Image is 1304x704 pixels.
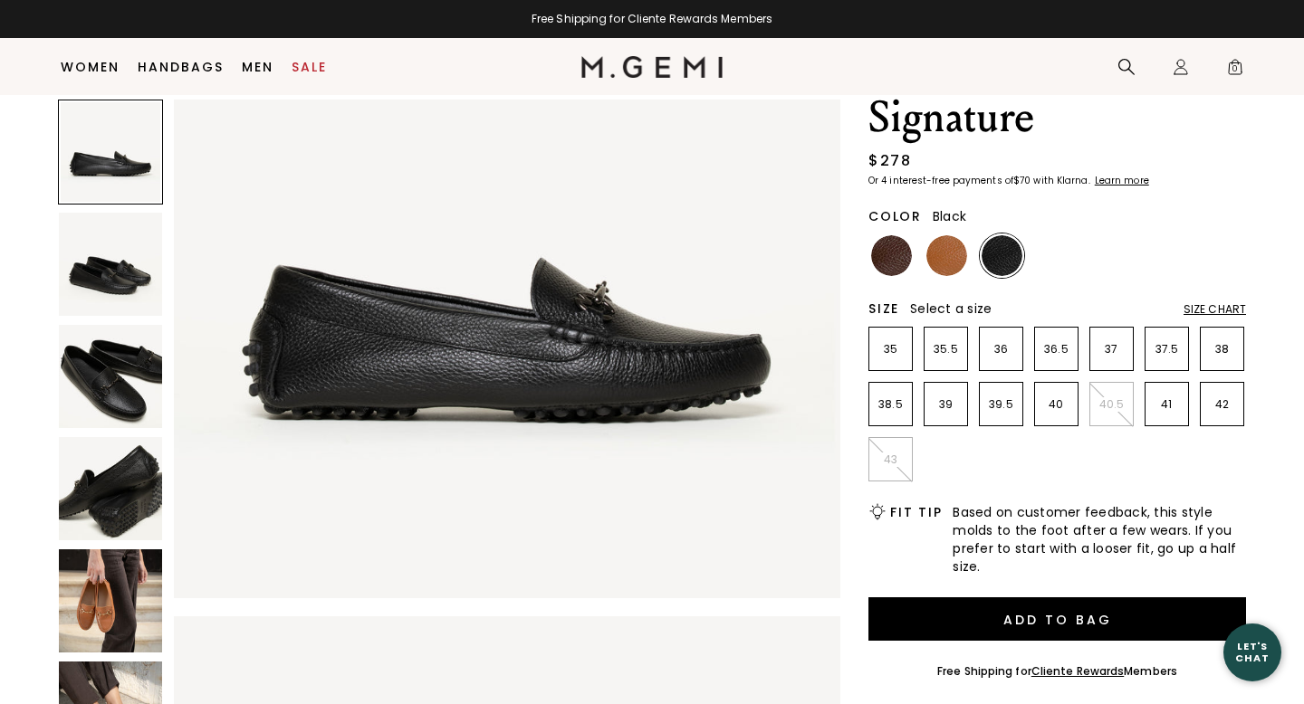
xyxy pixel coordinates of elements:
[868,301,899,316] h2: Size
[292,60,327,74] a: Sale
[980,342,1022,357] p: 36
[869,342,912,357] p: 35
[926,235,967,276] img: Tan
[1090,397,1133,412] p: 40.5
[1035,397,1078,412] p: 40
[937,664,1177,679] div: Free Shipping for Members
[242,60,273,74] a: Men
[982,235,1022,276] img: Black
[59,325,162,428] img: The Pastoso Signature
[925,342,967,357] p: 35.5
[59,213,162,316] img: The Pastoso Signature
[1090,342,1133,357] p: 37
[980,397,1022,412] p: 39.5
[871,235,912,276] img: Chocolate
[868,174,1013,187] klarna-placement-style-body: Or 4 interest-free payments of
[581,56,724,78] img: M.Gemi
[59,549,162,652] img: The Pastoso Signature
[1013,174,1031,187] klarna-placement-style-amount: $70
[1035,342,1078,357] p: 36.5
[1201,397,1243,412] p: 42
[1201,342,1243,357] p: 38
[1184,302,1246,317] div: Size Chart
[1031,663,1125,679] a: Cliente Rewards
[953,503,1246,576] span: Based on customer feedback, this style molds to the foot after a few wears. If you prefer to star...
[1033,174,1092,187] klarna-placement-style-body: with Klarna
[890,505,942,519] h2: Fit Tip
[1095,174,1149,187] klarna-placement-style-cta: Learn more
[868,209,922,224] h2: Color
[1146,342,1188,357] p: 37.5
[910,300,992,318] span: Select a size
[1146,397,1188,412] p: 41
[59,437,162,540] img: The Pastoso Signature
[868,150,911,172] div: $278
[869,452,912,467] p: 43
[61,60,120,74] a: Women
[1226,62,1244,80] span: 0
[869,397,912,412] p: 38.5
[925,397,967,412] p: 39
[933,207,966,225] span: Black
[1223,641,1281,663] div: Let's Chat
[1093,176,1149,186] a: Learn more
[868,597,1246,641] button: Add to Bag
[138,60,224,74] a: Handbags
